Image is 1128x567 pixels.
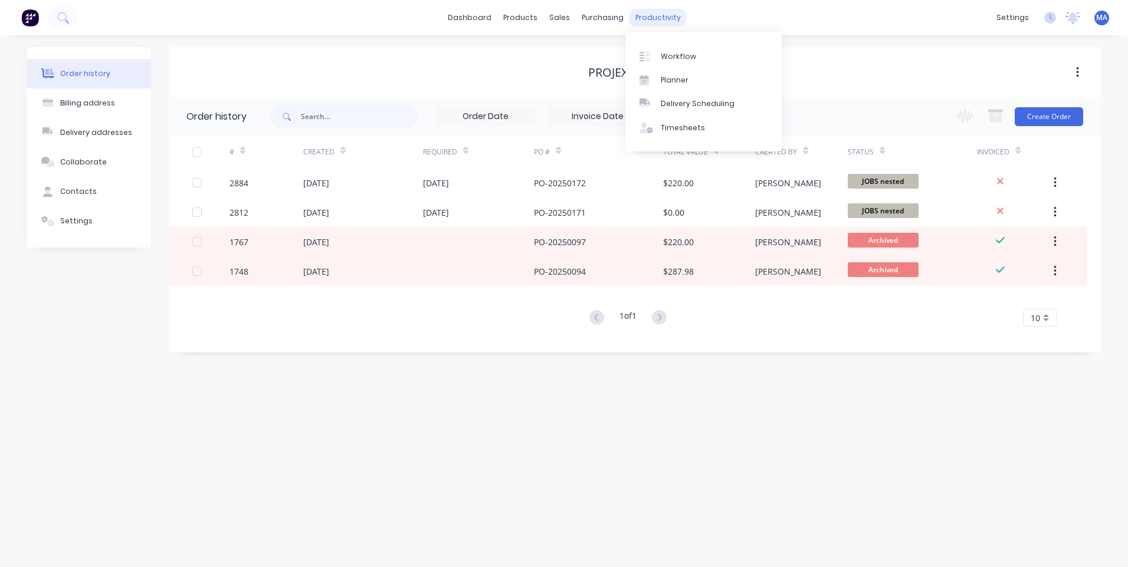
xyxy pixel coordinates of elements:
a: Workflow [625,44,782,68]
div: PO # [534,136,663,168]
div: PO-20250171 [534,206,586,219]
button: Settings [27,206,151,236]
span: JOBS nested [848,203,919,218]
div: [DATE] [303,265,329,278]
div: sales [543,9,576,27]
div: Timesheets [661,123,705,133]
div: Delivery Scheduling [661,98,734,109]
div: PO-20250094 [534,265,586,278]
div: Planner [661,75,688,85]
button: Billing address [27,88,151,118]
div: Projex Electrix [588,65,682,80]
div: Required [423,136,534,168]
img: Factory [21,9,39,27]
div: 2884 [229,177,248,189]
div: Order history [186,110,247,124]
div: [DATE] [303,236,329,248]
span: 10 [1031,312,1040,324]
div: Collaborate [60,157,107,167]
button: Delivery addresses [27,118,151,147]
div: 2812 [229,206,248,219]
button: Create Order [1015,107,1083,126]
div: [DATE] [423,206,449,219]
button: Order history [27,59,151,88]
input: Order Date [436,108,535,126]
div: Status [848,136,977,168]
div: Created [303,136,423,168]
div: productivity [629,9,687,27]
div: Status [848,147,874,157]
div: $220.00 [663,236,694,248]
div: Invoiced [977,147,1009,157]
div: 1748 [229,265,248,278]
div: 1767 [229,236,248,248]
div: [PERSON_NAME] [755,236,821,248]
div: PO-20250097 [534,236,586,248]
div: PO-20250172 [534,177,586,189]
span: MA [1096,12,1107,23]
span: JOBS nested [848,174,919,189]
div: $287.98 [663,265,694,278]
div: [PERSON_NAME] [755,177,821,189]
div: [PERSON_NAME] [755,206,821,219]
div: Created By [755,136,847,168]
button: Contacts [27,177,151,206]
input: Invoice Date [548,108,647,126]
div: settings [991,9,1035,27]
div: [DATE] [423,177,449,189]
div: $0.00 [663,206,684,219]
div: PO # [534,147,550,157]
div: Required [423,147,457,157]
div: Delivery addresses [60,127,132,138]
div: products [497,9,543,27]
div: Invoiced [977,136,1051,168]
div: [DATE] [303,206,329,219]
div: Settings [60,216,93,226]
div: # [229,136,303,168]
div: 1 of 1 [619,309,637,327]
div: Order history [60,68,110,79]
a: Timesheets [625,116,782,140]
div: # [229,147,234,157]
div: Workflow [661,51,696,62]
a: Planner [625,68,782,92]
div: Contacts [60,186,97,197]
div: Billing address [60,98,115,108]
div: Created [303,147,335,157]
a: Delivery Scheduling [625,92,782,116]
input: Search... [301,105,418,128]
div: $220.00 [663,177,694,189]
div: purchasing [576,9,629,27]
button: Collaborate [27,147,151,177]
span: Archived [848,262,919,277]
div: [PERSON_NAME] [755,265,821,278]
a: dashboard [442,9,497,27]
div: [DATE] [303,177,329,189]
span: Archived [848,233,919,248]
